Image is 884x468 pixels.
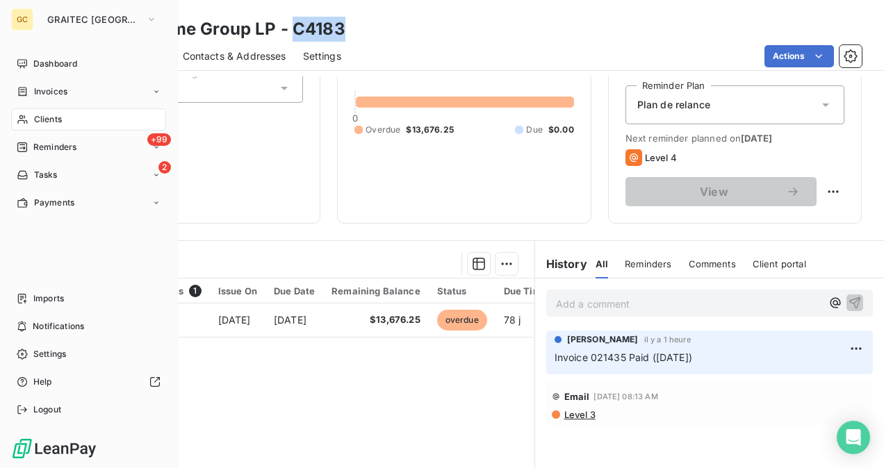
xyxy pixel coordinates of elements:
span: View [642,186,786,197]
span: Notifications [33,320,84,333]
span: [DATE] [741,133,772,144]
span: Clients [34,113,62,126]
span: Plan de relance [637,98,710,112]
span: 78 j [504,314,521,326]
span: All [596,258,608,269]
span: $13,676.25 [406,124,454,136]
span: [DATE] [218,314,251,326]
div: Open Intercom Messenger [837,421,870,454]
div: Due Date [274,285,315,296]
span: Payments [34,197,74,209]
span: Invoices [34,85,67,98]
span: il y a 1 heure [644,335,691,344]
span: GRAITEC [GEOGRAPHIC_DATA] [47,14,140,25]
a: Help [11,371,166,393]
span: [PERSON_NAME] [567,333,639,346]
h6: History [535,256,587,272]
span: Contacts & Addresses [183,49,286,63]
span: $0.00 [548,124,574,136]
span: 0 [352,112,358,124]
span: Invoice 021435 Paid ([DATE]) [555,351,692,363]
span: Settings [303,49,341,63]
span: overdue [437,310,487,331]
span: Level 4 [645,152,677,163]
img: Logo LeanPay [11,437,97,460]
span: Settings [33,348,66,360]
span: Email [564,391,590,402]
span: $13,676.25 [331,313,420,327]
span: Reminders [33,141,76,153]
div: Due Time [504,285,561,296]
span: 2 [158,161,171,174]
span: Comments [689,258,736,269]
span: Due [526,124,542,136]
span: [DATE] 08:13 AM [594,392,657,401]
div: Issue On [218,285,257,296]
span: Client portal [753,258,806,269]
span: Overdue [366,124,400,136]
div: Remaining Balance [331,285,420,296]
span: [DATE] [274,314,306,326]
h3: Supreme Group LP - C4183 [122,17,345,42]
span: Logout [33,403,61,416]
span: 1 [189,285,202,297]
div: GC [11,8,33,31]
span: Help [33,376,52,388]
span: +99 [147,133,171,146]
div: Status [437,285,487,296]
button: Actions [764,45,834,67]
span: Reminders [625,258,671,269]
span: Level 3 [563,409,596,420]
span: Next reminder planned on [625,133,844,144]
span: Imports [33,292,64,305]
span: Dashboard [33,58,77,70]
button: View [625,177,817,206]
span: Tasks [34,169,58,181]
